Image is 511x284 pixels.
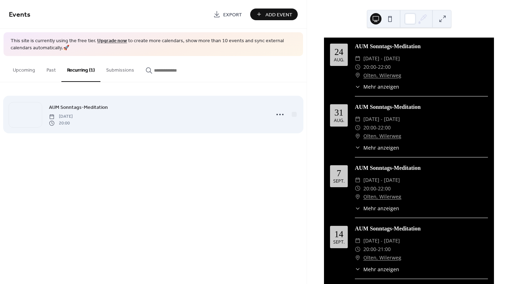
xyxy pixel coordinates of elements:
div: Aug. [334,118,344,123]
div: AUM Sonntags-Meditation [355,224,488,233]
span: Events [9,8,31,22]
button: Submissions [100,56,140,81]
span: AUM Sonntags-Meditation [49,104,108,111]
div: AUM Sonntags-Meditation [355,42,488,51]
span: 20:00 [363,123,376,132]
span: - [376,245,378,254]
span: [DATE] - [DATE] [363,54,400,63]
div: AUM Sonntags-Meditation [355,103,488,111]
span: Add Event [265,11,292,18]
div: 14 [335,230,344,239]
div: ​ [355,71,361,80]
button: ​Mehr anzeigen [355,144,399,151]
div: 31 [335,108,344,117]
span: 22:00 [378,63,391,71]
span: 20:00 [49,120,73,126]
div: ​ [355,266,361,273]
span: Mehr anzeigen [363,83,399,90]
div: ​ [355,184,361,193]
div: ​ [355,144,361,151]
span: Export [223,11,242,18]
span: 20:00 [363,245,376,254]
a: Olten, Wilerweg [363,132,401,140]
div: ​ [355,123,361,132]
div: ​ [355,245,361,254]
span: 22:00 [378,184,391,193]
span: Mehr anzeigen [363,144,399,151]
div: ​ [355,205,361,212]
button: ​Mehr anzeigen [355,83,399,90]
div: ​ [355,193,361,201]
span: 21:00 [378,245,391,254]
div: ​ [355,115,361,123]
div: AUM Sonntags-Meditation [355,164,488,172]
span: This site is currently using the free tier. to create more calendars, show more than 10 events an... [11,38,296,51]
div: ​ [355,254,361,262]
div: ​ [355,54,361,63]
a: Export [208,9,247,20]
span: 20:00 [363,184,376,193]
div: ​ [355,176,361,184]
span: 20:00 [363,63,376,71]
a: Upgrade now [97,36,127,46]
span: [DATE] - [DATE] [363,115,400,123]
button: Recurring (1) [61,56,100,82]
div: Sept. [333,179,345,184]
span: - [376,63,378,71]
button: Add Event [250,9,298,20]
div: ​ [355,83,361,90]
a: Olten, Wilerweg [363,254,401,262]
button: Upcoming [7,56,41,81]
div: ​ [355,63,361,71]
span: - [376,123,378,132]
div: ​ [355,132,361,140]
button: ​Mehr anzeigen [355,266,399,273]
div: Aug. [334,58,344,62]
span: Mehr anzeigen [363,205,399,212]
a: Olten, Wilerweg [363,71,401,80]
button: ​Mehr anzeigen [355,205,399,212]
div: 7 [337,169,341,178]
span: - [376,184,378,193]
a: Olten, Wilerweg [363,193,401,201]
span: [DATE] [49,113,73,120]
span: 22:00 [378,123,391,132]
div: 24 [335,48,344,56]
div: ​ [355,236,361,245]
a: AUM Sonntags-Meditation [49,103,108,111]
span: Mehr anzeigen [363,266,399,273]
span: [DATE] - [DATE] [363,176,400,184]
div: Sept. [333,240,345,245]
button: Past [41,56,61,81]
span: [DATE] - [DATE] [363,236,400,245]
